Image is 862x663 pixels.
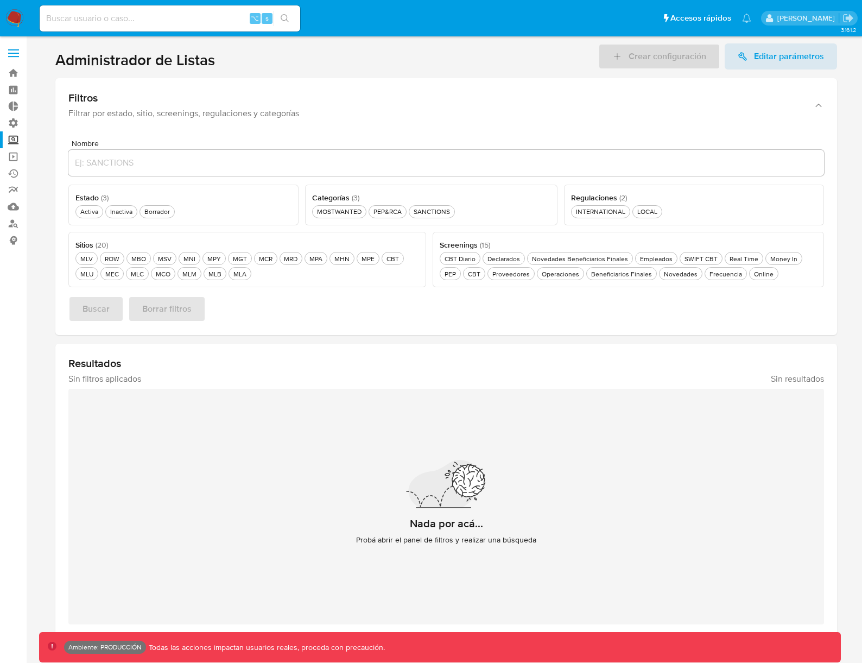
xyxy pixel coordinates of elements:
[40,11,300,26] input: Buscar usuario o caso...
[670,12,731,24] span: Accesos rápidos
[265,13,269,23] span: s
[842,12,854,24] a: Salir
[146,642,385,653] p: Todas las acciones impactan usuarios reales, proceda con precaución.
[742,14,751,23] a: Notificaciones
[274,11,296,26] button: search-icon
[68,645,142,649] p: Ambiente: PRODUCCIÓN
[251,13,259,23] span: ⌥
[777,13,839,23] p: joaquin.dolcemascolo@mercadolibre.com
